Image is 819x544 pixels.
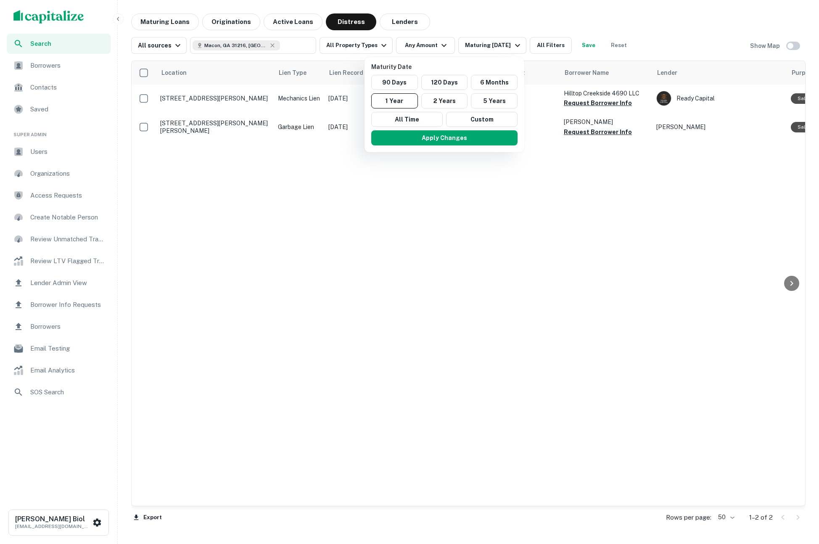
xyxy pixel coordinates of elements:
iframe: Chat Widget [777,450,819,490]
button: 90 Days [371,75,418,90]
button: 120 Days [421,75,468,90]
button: 1 Year [371,93,418,108]
button: 2 Years [421,93,468,108]
button: All Time [371,112,443,127]
button: 6 Months [471,75,518,90]
button: 5 Years [471,93,518,108]
button: Apply Changes [371,130,518,145]
p: Maturity Date [371,62,521,71]
button: Custom [446,112,518,127]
